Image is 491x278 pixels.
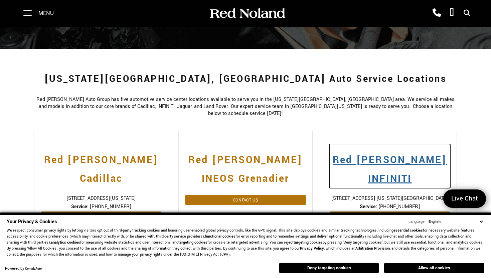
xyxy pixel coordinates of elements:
[378,203,420,210] span: [PHONE_NUMBER]
[329,144,450,188] a: Red [PERSON_NAME] INFINITI
[209,8,286,19] img: Red Noland Auto Group
[408,220,426,224] div: Language:
[5,267,42,271] div: Powered by
[41,195,162,202] span: [STREET_ADDRESS][US_STATE]
[205,234,235,239] strong: functional cookies
[25,267,42,271] a: ComplyAuto
[34,66,457,93] h1: [US_STATE][GEOGRAPHIC_DATA], [GEOGRAPHIC_DATA] Auto Service Locations
[384,263,484,273] button: Allow all cookies
[51,240,80,245] strong: analytics cookies
[41,212,162,222] a: Schedule Service
[41,144,162,188] a: Red [PERSON_NAME] Cadillac
[71,203,89,210] strong: Service:
[360,203,377,210] strong: Service:
[294,240,323,245] strong: targeting cookies
[300,246,324,251] a: Privacy Policy
[279,263,379,273] button: Deny targeting cookies
[7,228,484,258] p: We respect consumer privacy rights by letting visitors opt out of third-party tracking cookies an...
[443,189,486,208] a: Live Chat
[393,228,423,233] strong: essential cookies
[185,144,306,188] a: Red [PERSON_NAME] INEOS Grenadier
[7,218,57,225] span: Your Privacy & Cookies
[355,246,390,251] strong: Arbitration Provision
[427,219,484,225] select: Language Select
[34,96,457,117] p: Red [PERSON_NAME] Auto Group has five automotive service center locations available to serve you ...
[178,240,207,245] strong: targeting cookies
[448,194,481,203] span: Live Chat
[329,212,450,222] a: Schedule Service
[329,195,450,202] span: [STREET_ADDRESS] [US_STATE][GEOGRAPHIC_DATA]
[185,195,306,205] a: Contact Us
[90,203,131,210] span: [PHONE_NUMBER]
